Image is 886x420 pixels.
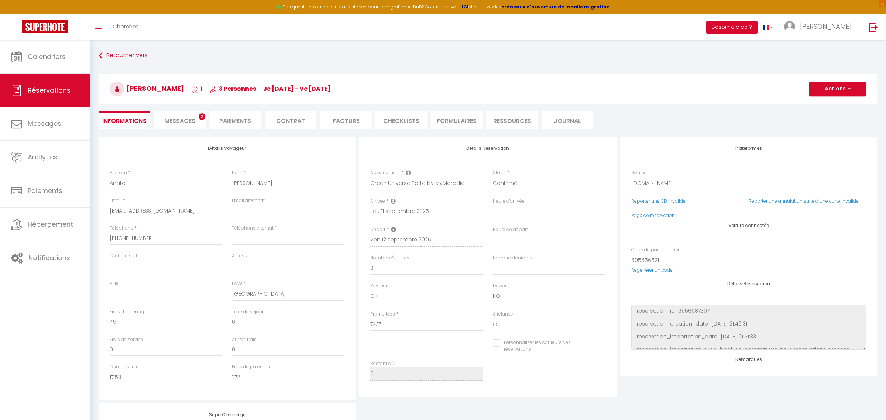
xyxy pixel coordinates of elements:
label: Frais de paiement [232,364,272,371]
label: Source [631,169,647,176]
h4: Détails Réservation [631,281,866,286]
li: FORMULAIRES [431,111,483,129]
a: ICI [462,4,468,10]
li: CHECKLISTS [375,111,427,129]
h4: Remarques [631,357,866,362]
a: Page de réservation [631,212,675,218]
li: Informations [99,111,150,129]
label: Frais de service [110,336,143,343]
span: Hébergement [28,220,73,229]
a: Retourner vers [99,49,877,62]
li: Ressources [486,111,538,129]
label: Téléphone alternatif [232,225,276,232]
a: Reporter une annulation suite à une carte invalide [749,198,859,204]
label: Pays [232,280,243,287]
iframe: Chat [855,387,880,414]
h4: Plateformes [631,146,866,151]
span: Calendriers [28,52,66,61]
a: Chercher [107,14,144,40]
label: Nom [232,169,243,176]
label: Arrivée [370,198,385,205]
span: [PERSON_NAME] [110,84,184,93]
span: Notifications [28,253,70,262]
span: Analytics [28,152,58,162]
li: Paiements [209,111,261,129]
li: Journal [542,111,593,129]
a: créneaux d'ouverture de la salle migration [501,4,610,10]
label: Statut [493,169,506,176]
label: A relancer [493,311,515,318]
span: 1 [191,85,203,93]
span: Chercher [113,23,138,30]
img: logout [869,23,878,32]
label: Restant dû [370,360,394,367]
label: Adresse [232,252,250,259]
label: Code de porte d'entrée [631,247,681,254]
button: Actions [809,82,866,96]
label: Taxe de séjour [232,309,264,316]
a: Regénérer un code [631,267,673,273]
button: Ouvrir le widget de chat LiveChat [6,3,28,25]
label: Email alternatif [232,197,265,204]
label: Téléphone [110,225,133,232]
label: Autres frais [232,336,257,343]
label: Heure de départ [493,226,528,233]
img: Super Booking [22,20,68,33]
label: Appartement [370,169,400,176]
a: Reporter une CB invalide [631,198,686,204]
li: Facture [320,111,372,129]
button: Besoin d'aide ? [706,21,758,34]
span: Messages [164,117,195,125]
label: Payment [370,282,390,289]
h4: Détails Réservation [370,146,605,151]
span: Paiements [28,186,62,195]
span: Réservations [28,86,71,95]
a: ... [PERSON_NAME] [779,14,861,40]
h4: SuperConcierge [110,412,344,417]
label: Nombre d'enfants [493,255,532,262]
span: je [DATE] - ve [DATE] [263,85,331,93]
label: Deposit [493,282,510,289]
li: Contrat [265,111,316,129]
label: Frais de ménage [110,309,147,316]
label: Code postal [110,252,137,259]
label: Email [110,197,122,204]
span: [PERSON_NAME] [800,22,852,31]
h4: Détails Voyageur [110,146,344,151]
label: Commission [110,364,139,371]
img: ... [784,21,795,32]
label: Prix nuitées [370,311,395,318]
span: Messages [28,119,61,128]
label: Départ [370,226,385,233]
label: Heure d'arrivée [493,198,525,205]
label: Ville [110,280,119,287]
h4: Serrure connectée [631,223,866,228]
span: 2 [199,113,205,120]
label: Prénom [110,169,127,176]
span: 3 Personnes [210,85,256,93]
label: Nombre d'adultes [370,255,409,262]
